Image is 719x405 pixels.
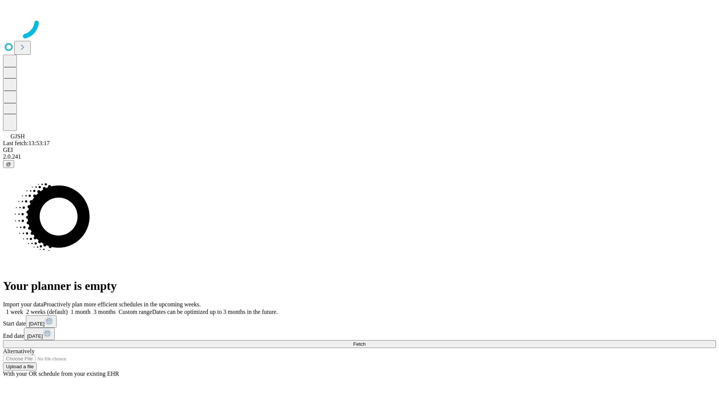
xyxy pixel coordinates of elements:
[3,340,716,348] button: Fetch
[3,153,716,160] div: 2.0.241
[3,160,14,168] button: @
[10,133,25,139] span: GJSH
[3,279,716,293] h1: Your planner is empty
[3,140,50,146] span: Last fetch: 13:53:17
[6,161,11,167] span: @
[71,309,91,315] span: 1 month
[94,309,116,315] span: 3 months
[3,370,119,377] span: With your OR schedule from your existing EHR
[152,309,277,315] span: Dates can be optimized up to 3 months in the future.
[26,315,57,328] button: [DATE]
[3,348,34,354] span: Alternatively
[24,328,55,340] button: [DATE]
[29,321,45,327] span: [DATE]
[119,309,152,315] span: Custom range
[3,363,37,370] button: Upload a file
[3,147,716,153] div: GEI
[43,301,201,307] span: Proactively plan more efficient schedules in the upcoming weeks.
[3,301,43,307] span: Import your data
[26,309,68,315] span: 2 weeks (default)
[27,333,43,339] span: [DATE]
[353,341,365,347] span: Fetch
[6,309,23,315] span: 1 week
[3,328,716,340] div: End date
[3,315,716,328] div: Start date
